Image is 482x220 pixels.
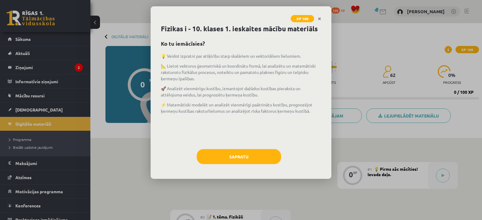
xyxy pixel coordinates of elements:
[161,63,321,82] p: 📐 Lietot vektorus ģeometriskā un koordinātu formā, lai analizētu un matemātiski raksturotu fizikā...
[161,85,321,98] p: 🚀 Analizēt vienmērīgu kustību, izmantojot dažādus kustības pieraksta un attēlojuma veidus, lai pr...
[161,24,321,34] h1: Fizikas i - 10. klases 1. ieskaites mācību materiāls
[161,53,321,59] p: 💡 Veidot izpratni par atšķirību starp skalāriem un vektoriāliem lielumiem.
[161,102,321,114] p: ⚡ Matemātiski modelēt un analizēt vienmērīgi paātrinātu kustību, prognozējot ķermeņu kustības rak...
[197,149,281,164] button: Sapratu
[291,15,314,22] span: XP 100
[161,39,321,47] h2: Ko tu iemācīsies?
[314,13,325,25] a: Close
